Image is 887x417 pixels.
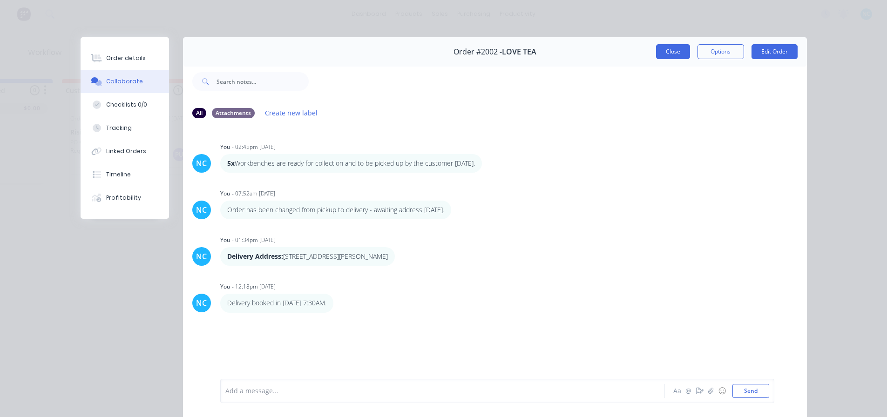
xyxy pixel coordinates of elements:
p: Order has been changed from pickup to delivery - awaiting address [DATE]. [227,205,444,215]
button: Aa [672,385,683,397]
strong: Delivery Address: [227,252,283,261]
div: - 12:18pm [DATE] [232,282,276,291]
div: You [220,236,230,244]
div: Collaborate [106,77,143,86]
div: You [220,143,230,151]
button: Close [656,44,690,59]
button: ☺ [717,385,728,397]
button: Options [697,44,744,59]
div: - 01:34pm [DATE] [232,236,276,244]
button: Linked Orders [81,140,169,163]
button: Send [732,384,769,398]
div: You [220,282,230,291]
div: NC [196,297,207,309]
button: Order details [81,47,169,70]
button: Timeline [81,163,169,186]
div: NC [196,204,207,215]
div: - 02:45pm [DATE] [232,143,276,151]
button: Checklists 0/0 [81,93,169,116]
div: NC [196,251,207,262]
input: Search notes... [217,72,309,91]
button: Edit Order [752,44,798,59]
strong: 5x [227,159,235,168]
div: Checklists 0/0 [106,101,147,109]
button: Collaborate [81,70,169,93]
button: Create new label [260,107,323,119]
button: Tracking [81,116,169,140]
p: Delivery booked in [DATE] 7:30AM. [227,298,326,308]
div: - 07:52am [DATE] [232,189,275,198]
div: Timeline [106,170,131,179]
div: Order details [106,54,146,62]
p: Workbenches are ready for collection and to be picked up by the customer [DATE]. [227,159,475,168]
div: Linked Orders [106,147,146,155]
span: LOVE TEA [502,47,536,56]
div: Attachments [212,108,255,118]
span: Order #2002 - [454,47,502,56]
p: [STREET_ADDRESS][PERSON_NAME] [227,252,388,261]
button: @ [683,385,694,397]
div: Tracking [106,124,132,132]
button: Profitability [81,186,169,209]
div: NC [196,158,207,169]
div: Profitability [106,194,141,202]
div: All [192,108,206,118]
div: You [220,189,230,198]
